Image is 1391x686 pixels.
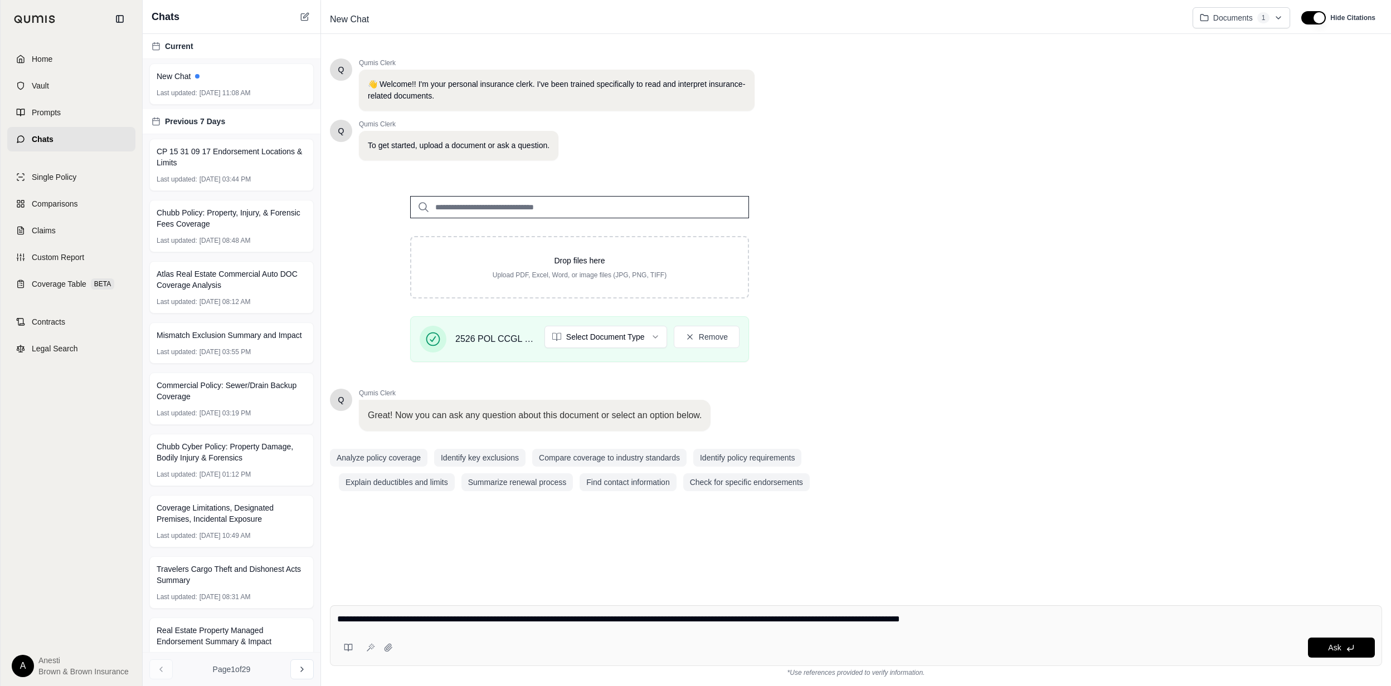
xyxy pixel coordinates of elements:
[359,58,755,67] span: Qumis Clerk
[1213,12,1253,23] span: Documents
[32,225,56,236] span: Claims
[580,473,676,491] button: Find contact information
[157,502,307,525] span: Coverage Limitations, Designated Premises, Incidental Exposure
[200,531,251,540] span: [DATE] 10:49 AM
[368,79,746,102] p: 👋 Welcome!! I'm your personal insurance clerk. I've been trained specifically to read and interpr...
[157,89,197,97] span: Last updated:
[359,120,558,129] span: Qumis Clerk
[429,271,730,280] p: Upload PDF, Excel, Word, or image files (JPG, PNG, TIFF)
[330,666,1382,677] div: *Use references provided to verify information.
[7,272,135,296] a: Coverage TableBETA
[32,278,86,290] span: Coverage Table
[32,53,52,65] span: Home
[338,394,344,405] span: Hello
[338,125,344,136] span: Hello
[200,236,251,245] span: [DATE] 08:48 AM
[339,473,455,491] button: Explain deductibles and limits
[157,441,307,463] span: Chubb Cyber Policy: Property Damage, Bodily Injury & Forensics
[14,15,56,23] img: Qumis Logo
[532,449,687,467] button: Compare coverage to industry standards
[32,134,53,145] span: Chats
[157,71,191,82] span: New Chat
[32,343,78,354] span: Legal Search
[157,625,307,647] span: Real Estate Property Managed Endorsement Summary & Impact
[674,326,740,348] button: Remove
[7,127,135,151] a: Chats
[429,255,730,266] p: Drop files here
[200,592,251,601] span: [DATE] 08:31 AM
[1193,7,1291,28] button: Documents1
[7,192,135,216] a: Comparisons
[32,171,76,183] span: Single Policy
[32,198,77,209] span: Comparisons
[200,347,251,356] span: [DATE] 03:55 PM
[38,666,129,677] span: Brown & Brown Insurance
[683,473,810,491] button: Check for specific endorsements
[32,107,61,118] span: Prompts
[157,146,307,168] span: CP 15 31 09 17 Endorsement Locations & Limits
[157,380,307,402] span: Commercial Policy: Sewer/Drain Backup Coverage
[111,10,129,28] button: Collapse sidebar
[455,332,536,346] span: 2526 POL CCGL $45,482.pdf
[32,316,65,327] span: Contracts
[200,175,251,184] span: [DATE] 03:44 PM
[1328,643,1341,652] span: Ask
[213,664,251,675] span: Page 1 of 29
[157,236,197,245] span: Last updated:
[298,10,312,23] button: New Chat
[7,310,135,334] a: Contracts
[157,409,197,418] span: Last updated:
[7,336,135,361] a: Legal Search
[325,11,373,28] span: New Chat
[157,592,197,601] span: Last updated:
[693,449,801,467] button: Identify policy requirements
[330,449,427,467] button: Analyze policy coverage
[1308,638,1375,658] button: Ask
[7,100,135,125] a: Prompts
[7,73,135,98] a: Vault
[7,218,135,243] a: Claims
[200,470,251,479] span: [DATE] 01:12 PM
[368,409,702,422] p: Great! Now you can ask any question about this document or select an option below.
[12,655,34,677] div: A
[157,175,197,184] span: Last updated:
[359,389,711,398] span: Qumis Clerk
[152,9,179,24] span: Chats
[7,47,135,71] a: Home
[434,449,526,467] button: Identify key exclusions
[7,165,135,189] a: Single Policy
[7,245,135,269] a: Custom Report
[338,64,344,75] span: Hello
[157,330,302,341] span: Mismatch Exclusion Summary and Impact
[325,11,1184,28] div: Edit Title
[368,140,549,151] p: To get started, upload a document or ask a question.
[200,409,251,418] span: [DATE] 03:19 PM
[461,473,573,491] button: Summarize renewal process
[1257,12,1270,23] span: 1
[157,563,307,586] span: Travelers Cargo Theft and Dishonest Acts Summary
[32,80,49,91] span: Vault
[157,297,197,306] span: Last updated:
[38,655,129,666] span: Anesti
[200,297,251,306] span: [DATE] 08:12 AM
[157,347,197,356] span: Last updated:
[200,89,251,97] span: [DATE] 11:08 AM
[157,268,307,291] span: Atlas Real Estate Commercial Auto DOC Coverage Analysis
[157,531,197,540] span: Last updated:
[32,252,84,263] span: Custom Report
[157,207,307,229] span: Chubb Policy: Property, Injury, & Forensic Fees Coverage
[165,41,193,52] span: Current
[91,278,114,290] span: BETA
[157,470,197,479] span: Last updated:
[1330,13,1375,22] span: Hide Citations
[165,116,225,127] span: Previous 7 Days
